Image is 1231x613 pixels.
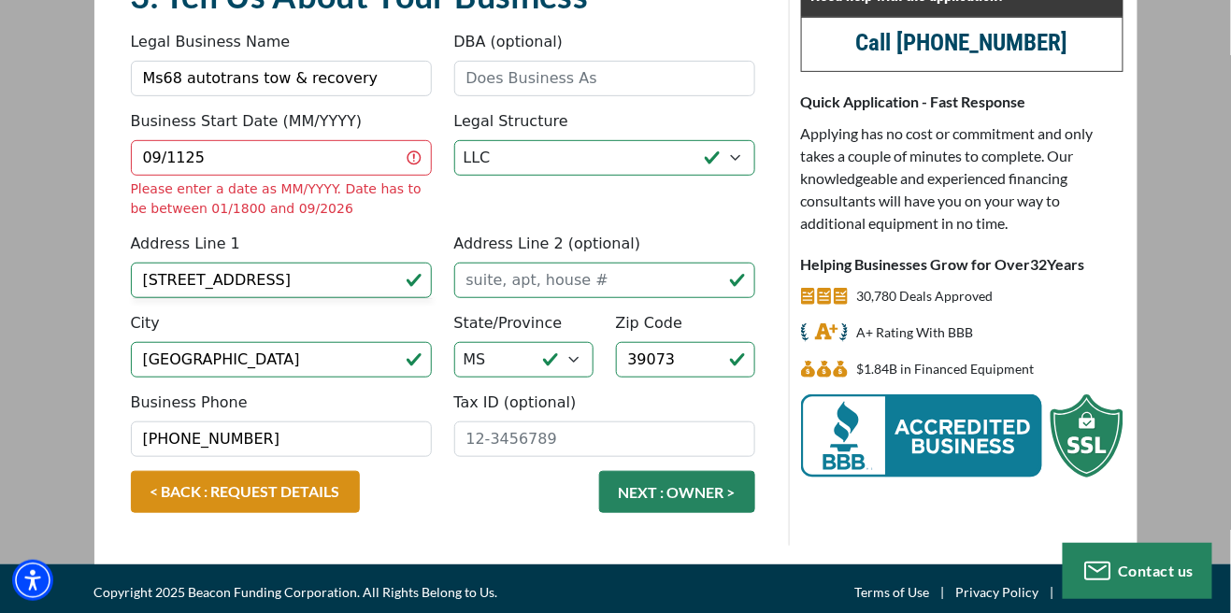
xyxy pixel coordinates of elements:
[857,358,1035,380] p: $1,843,753,590 in Financed Equipment
[131,233,240,255] label: Address Line 1
[94,581,498,604] span: Copyright 2025 Beacon Funding Corporation. All Rights Belong to Us.
[1063,543,1212,599] button: Contact us
[12,560,53,601] div: Accessibility Menu
[131,140,432,176] input: MM/YYYY
[454,392,577,414] label: Tax ID (optional)
[454,61,755,96] input: Does Business As
[801,394,1124,478] img: BBB Acredited Business and SSL Protection
[1039,581,1066,604] span: |
[956,581,1039,604] a: Privacy Policy
[857,285,994,307] p: 30,780 Deals Approved
[131,110,363,133] label: Business Start Date (MM/YYYY)
[454,312,563,335] label: State/Province
[454,31,564,53] label: DBA (optional)
[930,581,956,604] span: |
[454,421,755,457] input: 12-3456789
[855,581,930,604] a: Terms of Use
[616,312,683,335] label: Zip Code
[801,253,1124,276] p: Helping Businesses Grow for Over Years
[131,31,291,53] label: Legal Business Name
[1031,255,1048,273] span: 32
[131,312,160,335] label: City
[454,110,568,133] label: Legal Structure
[454,263,755,298] input: suite, apt, house #
[801,122,1124,235] p: Applying has no cost or commitment and only takes a couple of minutes to complete. Our knowledgea...
[131,392,248,414] label: Business Phone
[131,471,360,513] a: < BACK : REQUEST DETAILS
[856,29,1068,56] a: call (847) 897-2499
[131,179,432,219] div: Please enter a date as MM/YYYY. Date has to be between 01/1800 and 09/2026
[454,233,641,255] label: Address Line 2 (optional)
[801,91,1124,113] p: Quick Application - Fast Response
[1119,562,1195,579] span: Contact us
[857,321,974,344] p: A+ Rating With BBB
[599,471,755,513] button: NEXT : OWNER >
